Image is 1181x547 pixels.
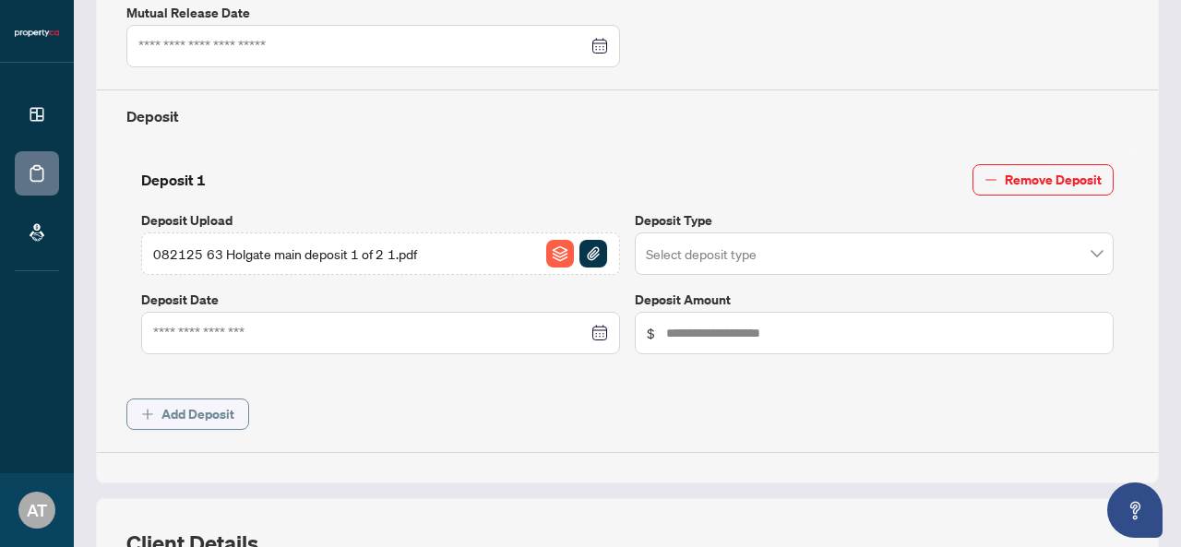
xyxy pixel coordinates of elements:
[972,164,1114,196] button: Remove Deposit
[126,105,1128,127] h4: Deposit
[126,398,249,430] button: Add Deposit
[126,3,620,23] label: Mutual Release Date
[153,244,417,264] span: 082125 63 Holgate main deposit 1 of 2 1.pdf
[141,210,620,231] label: Deposit Upload
[141,232,620,275] span: 082125 63 Holgate main deposit 1 of 2 1.pdfFile ArchiveFile Attachement
[546,240,574,268] img: File Archive
[141,408,154,421] span: plus
[545,239,575,268] button: File Archive
[141,169,206,191] h4: Deposit 1
[579,240,607,268] img: File Attachement
[635,210,1114,231] label: Deposit Type
[1107,482,1163,538] button: Open asap
[141,290,620,310] label: Deposit Date
[1005,165,1102,195] span: Remove Deposit
[635,290,1114,310] label: Deposit Amount
[27,497,47,523] span: AT
[984,173,997,186] span: minus
[579,239,608,268] button: File Attachement
[15,28,59,39] img: logo
[161,399,234,429] span: Add Deposit
[647,323,655,343] span: $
